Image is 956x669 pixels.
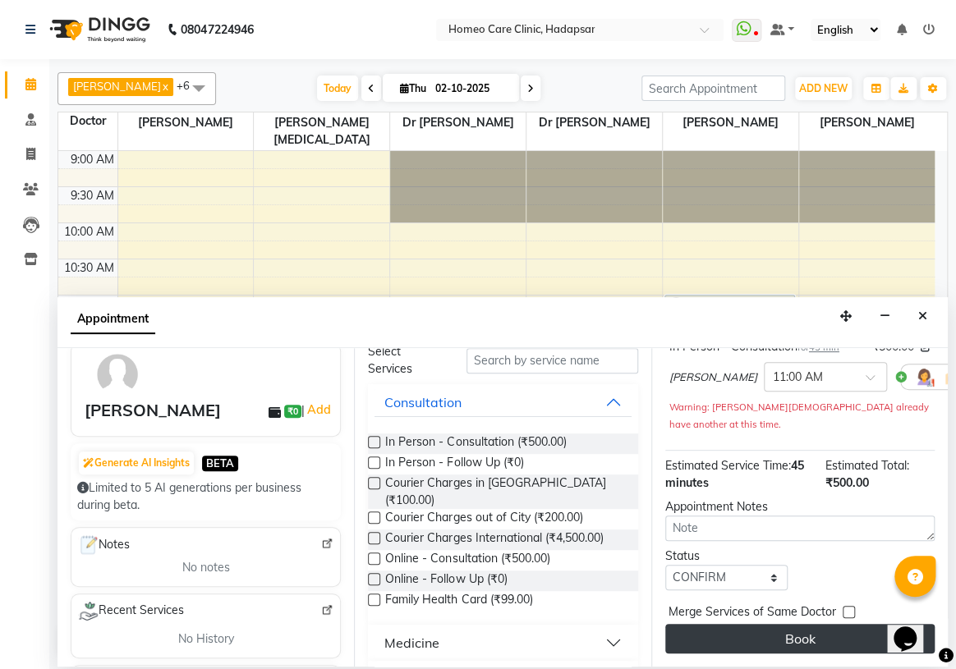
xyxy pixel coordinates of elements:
span: Merge Services of Same Doctor [669,603,836,624]
img: avatar [94,351,141,398]
div: 10:00 AM [61,223,117,241]
span: ₹0 [284,405,301,418]
span: [PERSON_NAME] [663,112,798,133]
span: Recent Services [78,601,184,621]
span: Thu [396,82,430,94]
span: Dr [PERSON_NAME] [390,112,526,133]
div: Select Services [356,343,453,378]
div: 11:00 AM [61,296,117,313]
div: Consultation [384,392,462,412]
span: In Person - Follow Up (₹0) [385,454,523,474]
span: No notes [182,559,230,576]
span: [PERSON_NAME] [73,80,161,93]
div: Appointment Notes [665,498,935,515]
b: 08047224946 [181,7,253,53]
button: Consultation [375,387,631,417]
div: Status [665,548,788,565]
input: Search by service name [467,348,638,373]
span: Online - Follow Up (₹0) [385,570,507,591]
span: Notes [78,534,130,556]
div: Limited to 5 AI generations per business during beta. [77,479,334,514]
span: Today [317,76,358,101]
button: Book [665,624,935,653]
span: Courier Charges International (₹4,500.00) [385,529,603,550]
div: 9:30 AM [67,187,117,204]
span: Appointment [71,305,155,334]
button: Generate AI Insights [79,451,194,474]
small: Warning: [PERSON_NAME][DEMOGRAPHIC_DATA] already have another at this time. [669,401,929,430]
span: Courier Charges out of City (₹200.00) [385,509,582,529]
a: Add [305,400,333,419]
button: ADD NEW [795,77,852,100]
span: Online - Consultation (₹500.00) [385,550,549,570]
span: [PERSON_NAME] [118,112,254,133]
a: x [161,80,168,93]
iframe: chat widget [887,603,940,653]
input: Search Appointment [641,76,785,101]
img: logo [42,7,154,53]
div: Medicine [384,633,439,653]
div: [PERSON_NAME] [PERSON_NAME], TK11, 11:00 AM-11:15 AM, In Person - Follow Up [665,296,794,311]
div: [PERSON_NAME] [85,398,221,423]
input: 2025-10-02 [430,76,512,101]
button: Medicine [375,628,631,658]
div: Doctor [58,112,117,130]
span: BETA [202,456,238,471]
img: Hairdresser.png [914,367,934,387]
span: [PERSON_NAME][MEDICAL_DATA] [254,112,389,150]
span: Dr [PERSON_NAME] [526,112,662,133]
span: [PERSON_NAME] [669,369,757,386]
span: Family Health Card (₹99.00) [385,591,532,612]
span: In Person - Consultation (₹500.00) [385,433,566,454]
span: +6 [177,79,202,92]
span: | [301,400,333,419]
span: Estimated Service Time: [665,458,791,473]
div: 10:30 AM [61,259,117,277]
span: [PERSON_NAME] [799,112,935,133]
div: 9:00 AM [67,151,117,168]
span: No History [178,630,234,648]
span: ADD NEW [799,82,848,94]
button: Close [911,304,935,329]
span: Estimated Total: [825,458,908,473]
span: ₹500.00 [825,475,868,490]
span: Courier Charges in [GEOGRAPHIC_DATA] (₹100.00) [385,474,624,509]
